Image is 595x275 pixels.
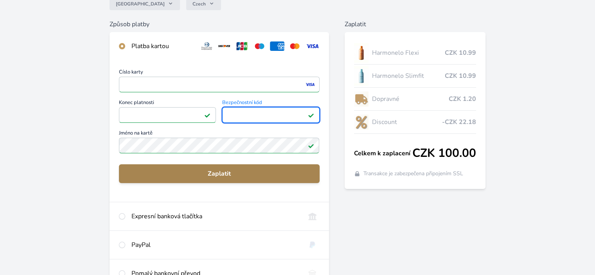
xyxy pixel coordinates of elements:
iframe: Iframe pro bezpečnostní kód [226,110,316,120]
img: discover.svg [217,41,232,51]
span: [GEOGRAPHIC_DATA] [116,1,165,7]
img: SLIMFIT_se_stinem_x-lo.jpg [354,66,369,86]
span: Discount [372,117,442,127]
div: PayPal [131,240,298,250]
iframe: Iframe pro číslo karty [122,79,316,90]
img: maestro.svg [252,41,267,51]
span: Dopravné [372,94,448,104]
div: Platba kartou [131,41,193,51]
span: Celkem k zaplacení [354,149,412,158]
div: Expresní banková tlačítka [131,212,298,221]
span: Transakce je zabezpečena připojením SSL [363,170,463,178]
span: -CZK 22.18 [442,117,476,127]
span: Harmonelo Flexi [372,48,444,58]
span: CZK 1.20 [449,94,476,104]
span: Harmonelo Slimfit [372,71,444,81]
img: Platné pole [308,112,314,118]
span: Czech [192,1,206,7]
img: jcb.svg [235,41,249,51]
img: amex.svg [270,41,284,51]
img: Platné pole [204,112,210,118]
span: Číslo karty [119,70,319,77]
img: onlineBanking_CZ.svg [305,212,320,221]
img: diners.svg [200,41,214,51]
img: discount-lo.png [354,112,369,132]
img: CLEAN_FLEXI_se_stinem_x-hi_(1)-lo.jpg [354,43,369,63]
h6: Zaplatit [345,20,485,29]
span: CZK 10.99 [445,71,476,81]
span: Konec platnosti [119,100,216,107]
img: visa.svg [305,41,320,51]
button: Zaplatit [119,164,319,183]
h6: Způsob platby [110,20,329,29]
iframe: Iframe pro datum vypršení platnosti [122,110,212,120]
span: CZK 10.99 [445,48,476,58]
img: Platné pole [308,142,314,149]
img: visa [305,81,315,88]
img: mc.svg [288,41,302,51]
input: Jméno na kartěPlatné pole [119,138,319,153]
span: CZK 100.00 [412,146,476,160]
span: Zaplatit [125,169,313,178]
img: delivery-lo.png [354,89,369,109]
span: Jméno na kartě [119,131,319,138]
img: paypal.svg [305,240,320,250]
span: Bezpečnostní kód [222,100,319,107]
